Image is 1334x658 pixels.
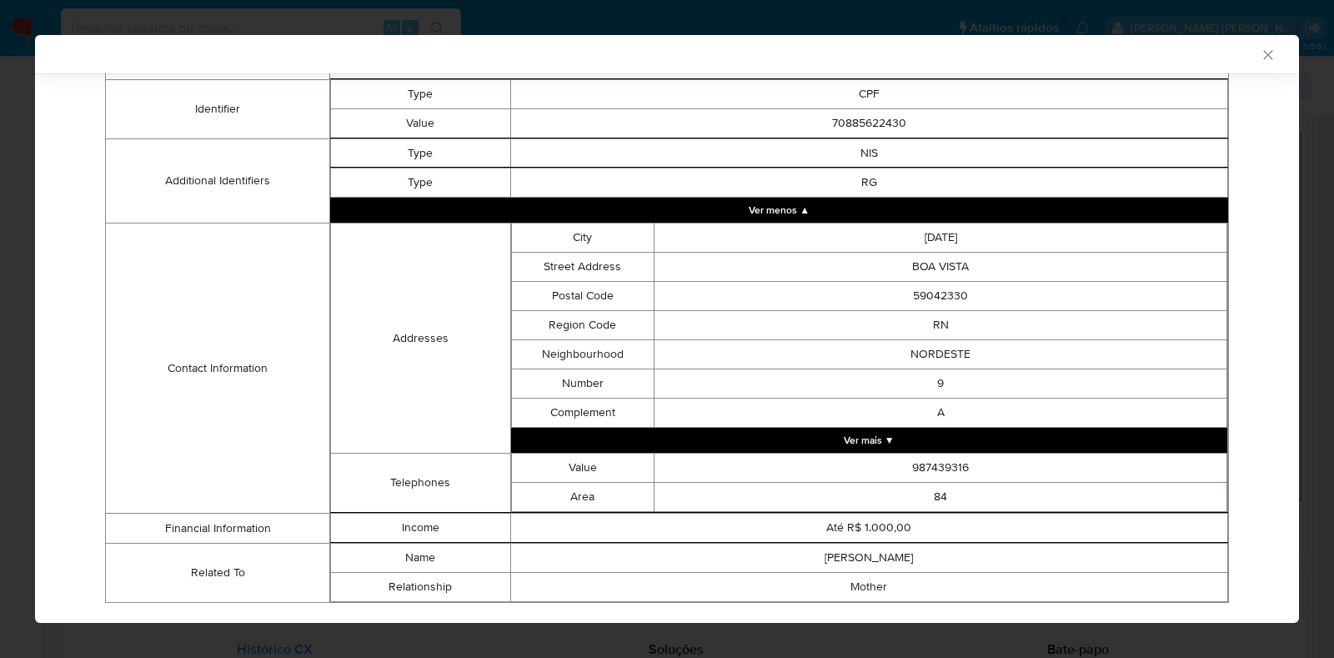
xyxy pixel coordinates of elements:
[331,109,510,138] td: Value
[106,514,330,544] td: Financial Information
[654,282,1227,311] td: 59042330
[35,35,1299,623] div: closure-recommendation-modal
[511,428,1228,453] button: Expand array
[510,514,1228,543] td: Até R$ 1.000,00
[511,399,654,428] td: Complement
[510,139,1228,168] td: NIS
[330,198,1228,223] button: Collapse array
[510,168,1228,198] td: RG
[106,80,330,139] td: Identifier
[331,544,510,573] td: Name
[331,514,510,543] td: Income
[511,282,654,311] td: Postal Code
[1260,47,1275,62] button: Fechar a janela
[331,454,510,513] td: Telephones
[654,253,1227,282] td: BOA VISTA
[654,454,1227,483] td: 987439316
[511,454,654,483] td: Value
[510,573,1228,602] td: Mother
[510,80,1228,109] td: CPF
[331,139,510,168] td: Type
[511,369,654,399] td: Number
[511,224,654,253] td: City
[106,139,330,224] td: Additional Identifiers
[654,399,1227,428] td: A
[654,369,1227,399] td: 9
[511,483,654,512] td: Area
[331,80,510,109] td: Type
[654,483,1227,512] td: 84
[654,224,1227,253] td: [DATE]
[331,573,510,602] td: Relationship
[654,311,1227,340] td: RN
[510,109,1228,138] td: 70885622430
[511,311,654,340] td: Region Code
[654,340,1227,369] td: NORDESTE
[511,340,654,369] td: Neighbourhood
[331,224,510,454] td: Addresses
[106,224,330,514] td: Contact Information
[511,253,654,282] td: Street Address
[331,168,510,198] td: Type
[106,544,330,603] td: Related To
[510,544,1228,573] td: [PERSON_NAME]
